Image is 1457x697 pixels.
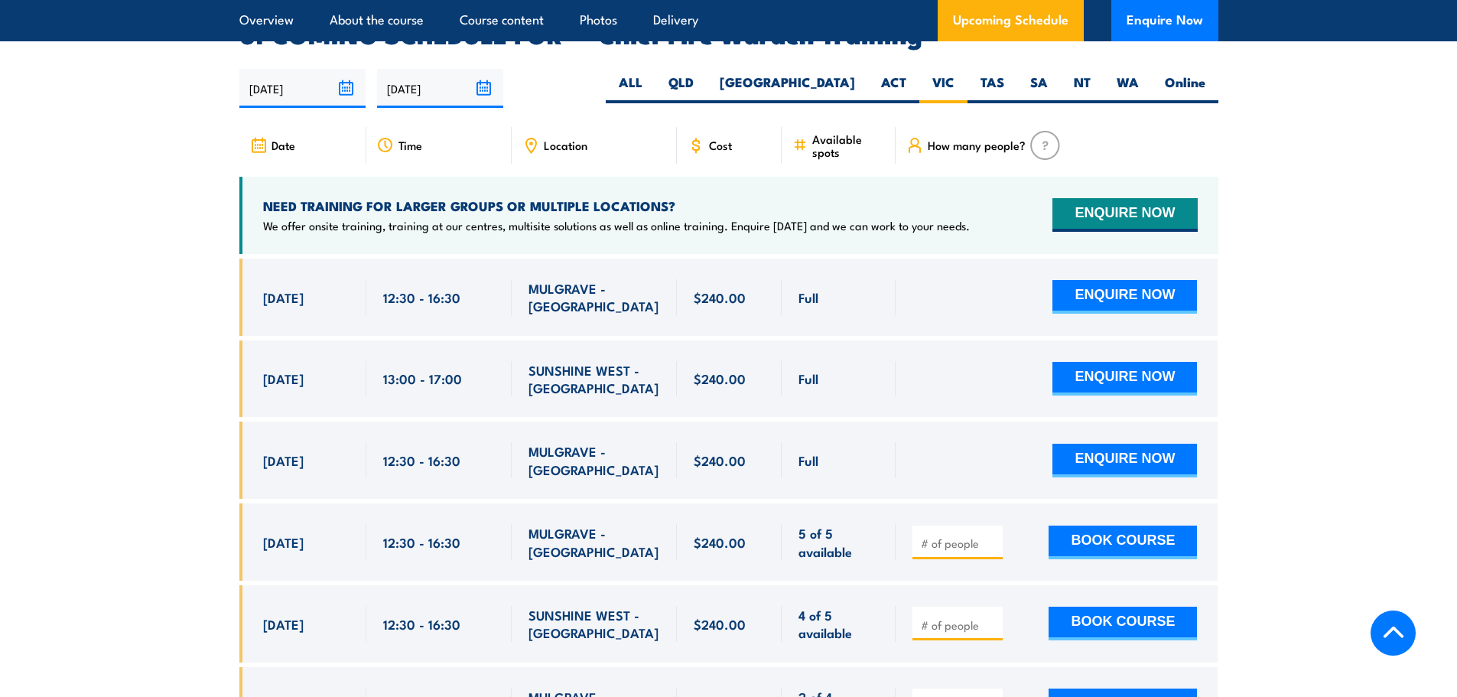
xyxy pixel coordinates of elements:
[383,288,460,306] span: 12:30 - 16:30
[263,533,304,551] span: [DATE]
[606,73,655,103] label: ALL
[921,536,997,551] input: # of people
[709,138,732,151] span: Cost
[798,288,818,306] span: Full
[272,138,295,151] span: Date
[263,370,304,387] span: [DATE]
[1049,526,1197,559] button: BOOK COURSE
[798,370,818,387] span: Full
[694,533,746,551] span: $240.00
[1052,444,1197,477] button: ENQUIRE NOW
[383,370,462,387] span: 13:00 - 17:00
[263,451,304,469] span: [DATE]
[383,615,460,633] span: 12:30 - 16:30
[528,524,660,560] span: MULGRAVE - [GEOGRAPHIC_DATA]
[655,73,707,103] label: QLD
[919,73,968,103] label: VIC
[528,279,660,315] span: MULGRAVE - [GEOGRAPHIC_DATA]
[528,361,660,397] span: SUNSHINE WEST - [GEOGRAPHIC_DATA]
[694,370,746,387] span: $240.00
[968,73,1017,103] label: TAS
[377,69,503,108] input: To date
[263,218,970,233] p: We offer onsite training, training at our centres, multisite solutions as well as online training...
[383,533,460,551] span: 12:30 - 16:30
[263,288,304,306] span: [DATE]
[383,451,460,469] span: 12:30 - 16:30
[694,288,746,306] span: $240.00
[263,197,970,214] h4: NEED TRAINING FOR LARGER GROUPS OR MULTIPLE LOCATIONS?
[1061,73,1104,103] label: NT
[798,451,818,469] span: Full
[1052,198,1197,232] button: ENQUIRE NOW
[921,617,997,633] input: # of people
[707,73,868,103] label: [GEOGRAPHIC_DATA]
[1052,280,1197,314] button: ENQUIRE NOW
[239,69,366,108] input: From date
[398,138,422,151] span: Time
[1104,73,1152,103] label: WA
[528,606,660,642] span: SUNSHINE WEST - [GEOGRAPHIC_DATA]
[1049,607,1197,640] button: BOOK COURSE
[868,73,919,103] label: ACT
[798,606,879,642] span: 4 of 5 available
[694,615,746,633] span: $240.00
[812,132,885,158] span: Available spots
[239,23,1218,44] h2: UPCOMING SCHEDULE FOR - "Chief Fire Warden Training"
[1017,73,1061,103] label: SA
[928,138,1026,151] span: How many people?
[798,524,879,560] span: 5 of 5 available
[1052,362,1197,396] button: ENQUIRE NOW
[694,451,746,469] span: $240.00
[544,138,587,151] span: Location
[263,615,304,633] span: [DATE]
[1152,73,1218,103] label: Online
[528,442,660,478] span: MULGRAVE - [GEOGRAPHIC_DATA]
